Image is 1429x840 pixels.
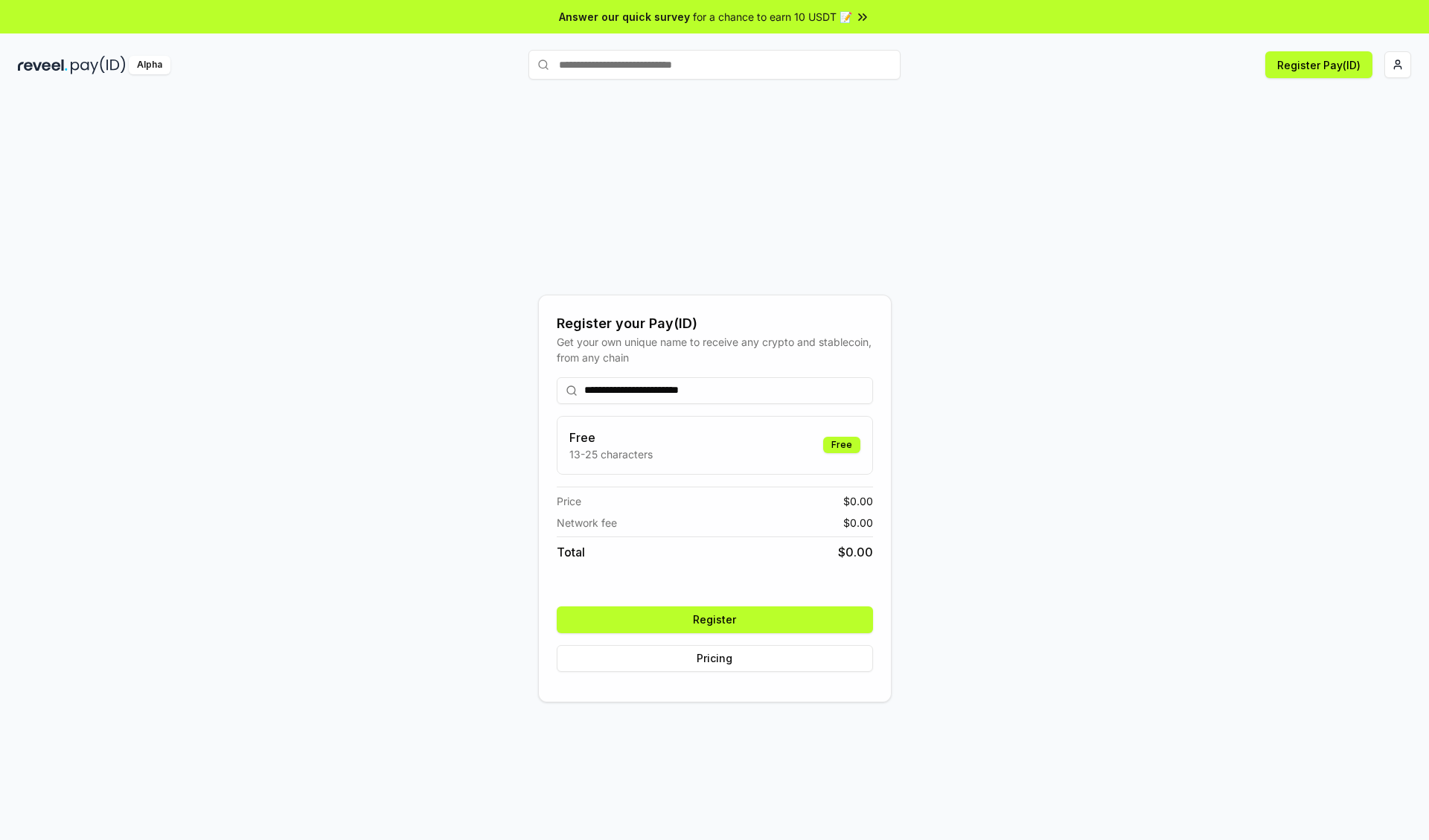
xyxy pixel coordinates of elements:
[129,56,170,74] div: Alpha
[557,606,873,633] button: Register
[693,9,852,25] span: for a chance to earn 10 USDT 📝
[569,429,653,446] h3: Free
[838,543,873,561] span: $ 0.00
[557,334,873,365] div: Get your own unique name to receive any crypto and stablecoin, from any chain
[557,515,617,530] span: Network fee
[1265,51,1372,78] button: Register Pay(ID)
[559,9,690,25] span: Answer our quick survey
[18,56,68,74] img: reveel_dark
[557,313,873,334] div: Register your Pay(ID)
[843,515,873,530] span: $ 0.00
[557,493,581,509] span: Price
[843,493,873,509] span: $ 0.00
[557,645,873,672] button: Pricing
[71,56,126,74] img: pay_id
[569,446,653,462] p: 13-25 characters
[557,543,585,561] span: Total
[823,437,860,453] div: Free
